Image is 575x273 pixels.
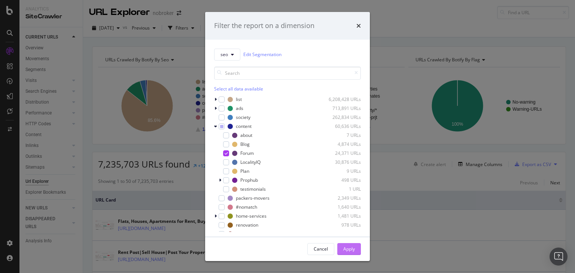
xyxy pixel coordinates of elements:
div: 498 URLs [324,177,361,183]
div: ads [236,105,243,111]
div: home-services [236,213,267,219]
div: loan [236,231,245,237]
span: seo [220,51,228,58]
div: 30,876 URLs [324,159,361,165]
div: Select all data available [214,86,361,92]
div: Open Intercom Messenger [550,248,568,266]
div: 1 URL [324,186,361,192]
div: 6,208,428 URLs [324,96,361,102]
div: list [236,96,242,102]
div: Blog [240,141,250,147]
div: Apply [343,246,355,252]
div: Forum [240,150,254,156]
div: packers-movers [236,195,270,201]
button: Apply [337,243,361,255]
div: Filter the report on a dimension [214,21,314,31]
div: modal [205,12,370,261]
div: LocalityIQ [240,159,261,165]
div: times [356,21,361,31]
a: Edit Segmentation [243,50,282,58]
div: #nomatch [236,204,257,210]
div: 24,371 URLs [324,150,361,156]
div: 60,636 URLs [324,123,361,129]
button: Cancel [307,243,334,255]
button: seo [214,49,240,61]
div: society [236,114,250,120]
div: 978 URLs [324,222,361,228]
div: about [240,132,252,138]
div: 1,481 URLs [324,213,361,219]
div: Plan [240,168,249,174]
div: testimonials [240,186,266,192]
div: 713,891 URLs [324,105,361,111]
div: 9 URLs [324,168,361,174]
div: 2,349 URLs [324,195,361,201]
div: Prophub [240,177,258,183]
div: renovation [236,222,258,228]
div: 262,834 URLs [324,114,361,120]
div: 4,874 URLs [324,141,361,147]
input: Search [214,67,361,80]
div: 7 URLs [324,132,361,138]
div: content [236,123,252,129]
div: 1,640 URLs [324,204,361,210]
div: Cancel [314,246,328,252]
div: 590 URLs [324,231,361,237]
